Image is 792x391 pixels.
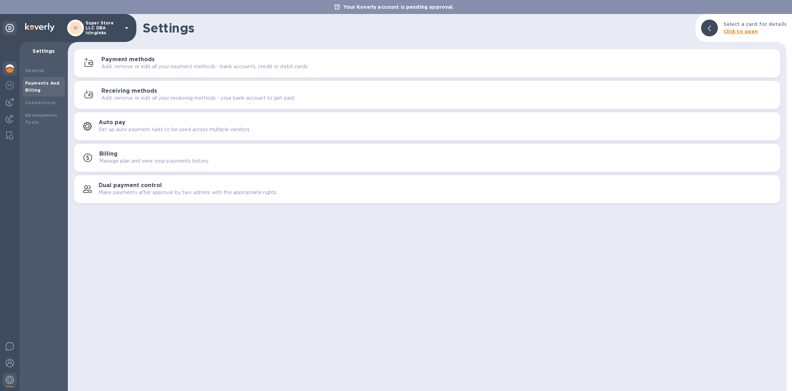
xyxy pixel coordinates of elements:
img: Foreign exchange [6,81,14,90]
h3: Dual payment control [99,182,162,189]
b: Development Tools [25,113,57,125]
button: Auto paySet up auto payment rules to be used across multiple vendors [74,112,780,140]
h3: Billing [99,151,117,157]
b: SI [73,25,78,30]
b: Payments And Billing [25,80,60,93]
p: Your Koverly account is pending approval. [340,3,457,10]
h3: Payment methods [101,56,155,63]
p: Manage plan and view your payments history. [99,157,209,165]
p: Set up auto payment rules to be used across multiple vendors [99,126,250,133]
button: Receiving methodsAdd, remove or edit all your receiving methods - your bank account to get paid. [74,81,780,109]
p: Make payments after approval by two admins with the appropriate rights. [99,189,278,196]
b: Select a card for details [723,21,786,27]
h1: Settings [143,21,690,35]
p: Super Store LLC DBA Icinginks [86,21,121,35]
h3: Auto pay [99,119,126,126]
b: Connections [25,100,56,105]
button: Dual payment controlMake payments after approval by two admins with the appropriate rights. [74,175,780,203]
button: Payment methodsAdd, remove or edit all your payment methods - bank accounts, credit or debit cards. [74,49,780,77]
img: Logo [25,23,55,31]
b: Click to open [723,29,758,34]
div: Unpin categories [3,21,17,35]
p: Settings [25,48,62,55]
b: General [25,68,44,73]
p: Add, remove or edit all your payment methods - bank accounts, credit or debit cards. [101,63,309,70]
p: Add, remove or edit all your receiving methods - your bank account to get paid. [101,94,295,102]
button: BillingManage plan and view your payments history. [74,144,780,172]
h3: Receiving methods [101,88,157,94]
